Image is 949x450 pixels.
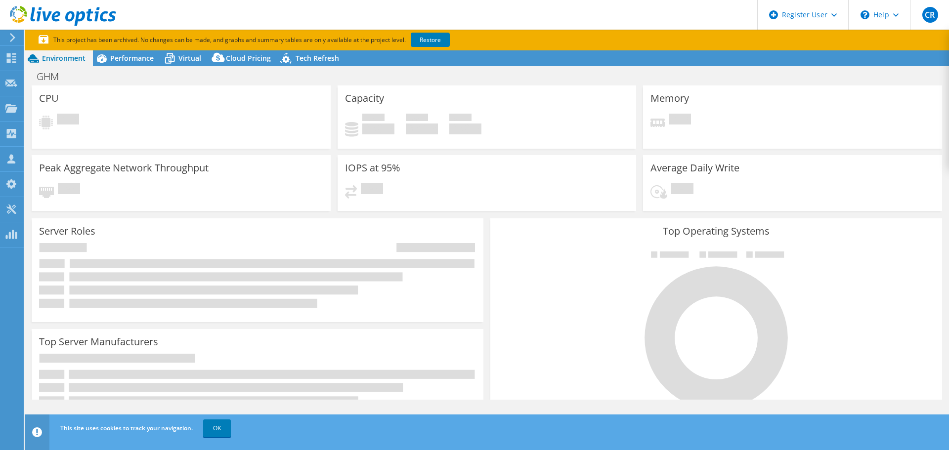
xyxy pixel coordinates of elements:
[57,114,79,127] span: Pending
[362,123,394,134] h4: 0 GiB
[406,114,428,123] span: Free
[60,424,193,432] span: This site uses cookies to track your navigation.
[110,53,154,63] span: Performance
[42,53,86,63] span: Environment
[669,114,691,127] span: Pending
[39,336,158,347] h3: Top Server Manufacturers
[406,123,438,134] h4: 0 GiB
[39,163,209,173] h3: Peak Aggregate Network Throughput
[650,163,739,173] h3: Average Daily Write
[39,35,523,45] p: This project has been archived. No changes can be made, and graphs and summary tables are only av...
[362,114,385,123] span: Used
[345,93,384,104] h3: Capacity
[39,226,95,237] h3: Server Roles
[39,93,59,104] h3: CPU
[361,183,383,197] span: Pending
[345,163,400,173] h3: IOPS at 95%
[32,71,74,82] h1: GHM
[203,419,231,437] a: OK
[411,33,450,47] a: Restore
[449,123,481,134] h4: 0 GiB
[671,183,693,197] span: Pending
[58,183,80,197] span: Pending
[498,226,935,237] h3: Top Operating Systems
[226,53,271,63] span: Cloud Pricing
[178,53,201,63] span: Virtual
[861,10,869,19] svg: \n
[922,7,938,23] span: CR
[650,93,689,104] h3: Memory
[296,53,339,63] span: Tech Refresh
[449,114,472,123] span: Total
